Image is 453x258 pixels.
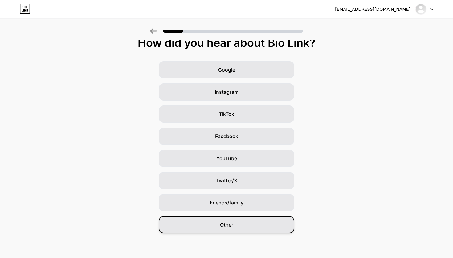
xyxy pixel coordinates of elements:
[210,199,243,206] span: Friends/family
[3,37,450,49] div: How did you hear about Bio Link?
[415,3,427,15] img: drivecircle
[216,155,237,162] span: YouTube
[220,221,233,228] span: Other
[215,133,238,140] span: Facebook
[216,177,237,184] span: Twitter/X
[215,88,239,96] span: Instagram
[218,66,235,73] span: Google
[335,6,410,13] div: [EMAIL_ADDRESS][DOMAIN_NAME]
[219,110,234,118] span: TikTok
